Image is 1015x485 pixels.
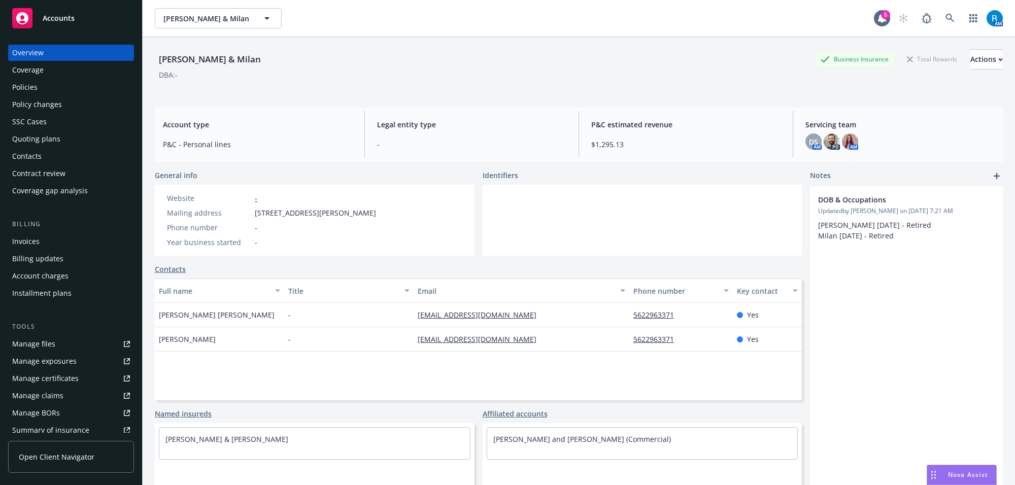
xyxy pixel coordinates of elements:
div: DOB & OccupationsUpdatedby [PERSON_NAME] on [DATE] 7:21 AM[PERSON_NAME] [DATE] - Retired Milan [D... [810,186,1003,249]
img: photo [824,133,840,150]
span: - [377,139,566,150]
span: Accounts [43,14,75,22]
a: Search [940,8,960,28]
span: Legal entity type [377,119,566,130]
a: Manage claims [8,388,134,404]
a: Affiliated accounts [483,408,548,419]
div: Account charges [12,268,69,284]
div: Key contact [737,286,787,296]
a: Named insureds [155,408,212,419]
div: Title [288,286,398,296]
a: Quoting plans [8,131,134,147]
a: Installment plans [8,285,134,301]
button: Phone number [629,279,733,303]
button: [PERSON_NAME] & Milan [155,8,282,28]
div: Coverage [12,62,44,78]
div: Tools [8,322,134,332]
span: Account type [163,119,352,130]
span: DS [809,136,818,147]
a: Manage files [8,336,134,352]
a: Start snowing [893,8,913,28]
div: Policies [12,79,38,95]
div: Overview [12,45,44,61]
a: Invoices [8,233,134,250]
div: Installment plans [12,285,72,301]
span: Notes [810,170,831,182]
button: Title [284,279,414,303]
span: [STREET_ADDRESS][PERSON_NAME] [255,207,376,218]
a: Manage exposures [8,353,134,369]
button: Actions [970,49,1003,70]
span: $1,295.13 [591,139,781,150]
div: Website [167,193,251,203]
span: Open Client Navigator [19,452,94,462]
div: Actions [970,50,1003,69]
div: Coverage gap analysis [12,183,88,199]
p: [PERSON_NAME] [DATE] - Retired Milan [DATE] - Retired [818,220,995,241]
div: Quoting plans [12,131,60,147]
span: Updated by [PERSON_NAME] on [DATE] 7:21 AM [818,206,995,216]
div: Business Insurance [816,53,894,65]
a: Policy changes [8,96,134,113]
span: - [288,334,291,344]
div: Summary of insurance [12,422,89,438]
span: Yes [747,334,759,344]
a: [PERSON_NAME] & [PERSON_NAME] [165,434,288,444]
a: [PERSON_NAME] and [PERSON_NAME] (Commercial) [493,434,671,444]
span: [PERSON_NAME] [PERSON_NAME] [159,309,275,320]
a: Switch app [963,8,984,28]
button: Email [414,279,629,303]
div: DBA: - [159,70,178,80]
span: - [255,222,257,233]
div: Phone number [167,222,251,233]
button: Nova Assist [927,465,997,485]
span: Yes [747,309,759,320]
div: Phone number [633,286,718,296]
a: Accounts [8,4,134,32]
div: Policy changes [12,96,62,113]
span: P&C estimated revenue [591,119,781,130]
div: Manage exposures [12,353,77,369]
div: Year business started [167,237,251,248]
div: Mailing address [167,207,251,218]
a: Summary of insurance [8,422,134,438]
span: [PERSON_NAME] & Milan [163,13,251,24]
span: - [255,237,257,248]
a: Manage certificates [8,370,134,387]
a: Manage BORs [8,405,134,421]
a: Contacts [8,148,134,164]
div: Manage BORs [12,405,60,421]
span: Identifiers [483,170,518,181]
a: SSC Cases [8,114,134,130]
div: Contacts [12,148,42,164]
a: 5622963371 [633,310,682,320]
div: Invoices [12,233,40,250]
a: 5622963371 [633,334,682,344]
div: Billing [8,219,134,229]
div: Manage files [12,336,55,352]
a: [EMAIL_ADDRESS][DOMAIN_NAME] [418,310,545,320]
a: Coverage gap analysis [8,183,134,199]
a: Contacts [155,264,186,274]
span: General info [155,170,197,181]
div: Manage certificates [12,370,79,387]
a: Report a Bug [917,8,937,28]
div: Manage claims [12,388,63,404]
a: - [255,193,257,203]
span: Servicing team [805,119,995,130]
div: Drag to move [927,465,940,484]
a: Account charges [8,268,134,284]
div: SSC Cases [12,114,47,130]
button: Full name [155,279,284,303]
a: add [991,170,1003,182]
a: [EMAIL_ADDRESS][DOMAIN_NAME] [418,334,545,344]
div: Total Rewards [902,53,962,65]
div: Email [418,286,614,296]
div: Contract review [12,165,65,182]
a: Policies [8,79,134,95]
div: Billing updates [12,251,63,267]
div: Full name [159,286,269,296]
div: 5 [881,10,890,19]
span: DOB & Occupations [818,194,968,205]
